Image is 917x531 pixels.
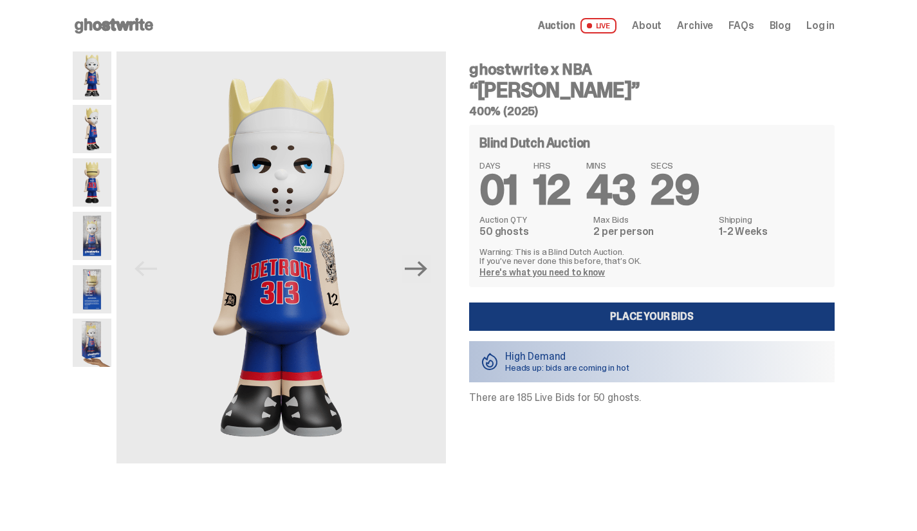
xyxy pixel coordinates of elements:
h3: “[PERSON_NAME]” [469,80,835,100]
a: Auction LIVE [538,18,616,33]
button: Next [402,255,431,283]
img: Copy%20of%20Eminem_NBA_400_1.png [73,51,111,100]
span: Auction [538,21,575,31]
dd: 1-2 Weeks [719,227,824,237]
span: HRS [533,161,571,170]
span: LIVE [580,18,617,33]
img: Eminem_NBA_400_13.png [73,265,111,313]
span: SECS [651,161,699,170]
dt: Auction QTY [479,215,586,224]
h4: Blind Dutch Auction [479,136,590,149]
a: Here's what you need to know [479,266,605,278]
a: About [632,21,662,31]
dd: 50 ghosts [479,227,586,237]
span: MINS [586,161,636,170]
a: Log in [806,21,835,31]
span: 29 [651,163,699,217]
span: 01 [479,163,518,217]
a: Blog [770,21,791,31]
span: DAYS [479,161,518,170]
a: Archive [677,21,713,31]
p: Heads up: bids are coming in hot [505,363,629,372]
img: Copy%20of%20Eminem_NBA_400_6.png [73,158,111,207]
a: FAQs [728,21,754,31]
dt: Shipping [719,215,824,224]
img: eminem%20scale.png [73,319,111,367]
span: 43 [586,163,636,217]
img: Copy%20of%20Eminem_NBA_400_1.png [116,51,446,463]
span: 12 [533,163,571,217]
img: Copy%20of%20Eminem_NBA_400_3.png [73,105,111,153]
a: Place your Bids [469,303,835,331]
p: High Demand [505,351,629,362]
p: Warning: This is a Blind Dutch Auction. If you’ve never done this before, that’s OK. [479,247,824,265]
dt: Max Bids [593,215,711,224]
h5: 400% (2025) [469,106,835,117]
img: Eminem_NBA_400_12.png [73,212,111,260]
p: There are 185 Live Bids for 50 ghosts. [469,393,835,403]
dd: 2 per person [593,227,711,237]
h4: ghostwrite x NBA [469,62,835,77]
